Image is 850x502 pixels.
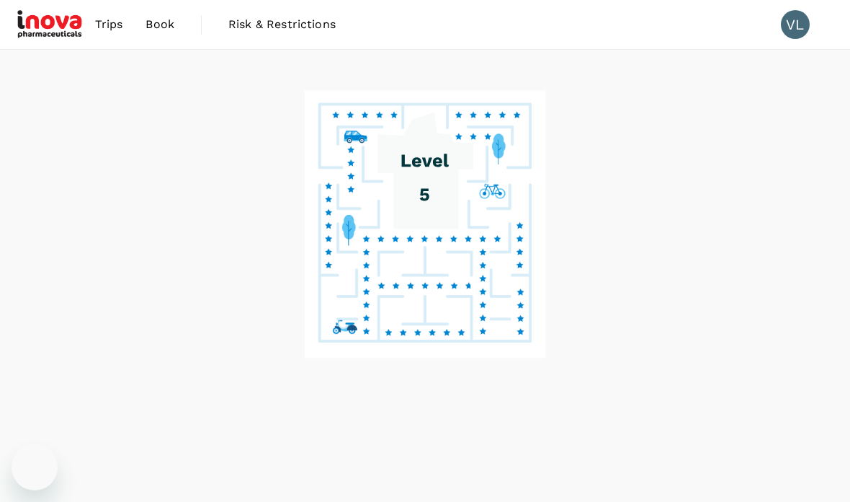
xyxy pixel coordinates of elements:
div: VL [781,10,810,39]
span: Book [146,16,174,33]
span: Trips [95,16,123,33]
iframe: Button to launch messaging window [12,444,58,490]
img: iNova Pharmaceuticals [17,9,84,40]
span: Risk & Restrictions [228,16,336,33]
